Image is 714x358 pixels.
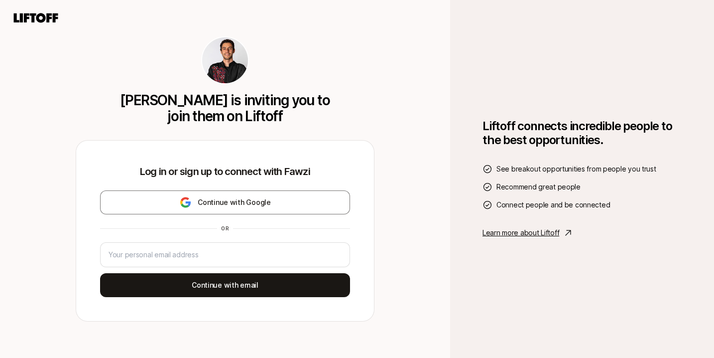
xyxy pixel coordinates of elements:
p: [PERSON_NAME] is inviting you to join them on Liftoff [117,92,333,124]
div: or [217,224,233,232]
img: ACg8ocKfD4J6FzG9_HAYQ9B8sLvPSEBLQEDmbHTY_vjoi9sRmV9s2RKt=s160-c [202,37,248,83]
span: See breakout opportunities from people you trust [496,163,656,175]
button: Continue with email [100,273,350,297]
span: Recommend great people [496,181,581,193]
a: Learn more about Liftoff [482,227,682,239]
input: Your personal email address [109,249,342,261]
span: Connect people and be connected [496,199,610,211]
button: Continue with Google [100,190,350,214]
p: Learn more about Liftoff [482,227,559,239]
p: Log in or sign up to connect with Fawzi [100,165,350,179]
img: google-logo [179,196,192,208]
h1: Liftoff connects incredible people to the best opportunities. [482,119,682,147]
